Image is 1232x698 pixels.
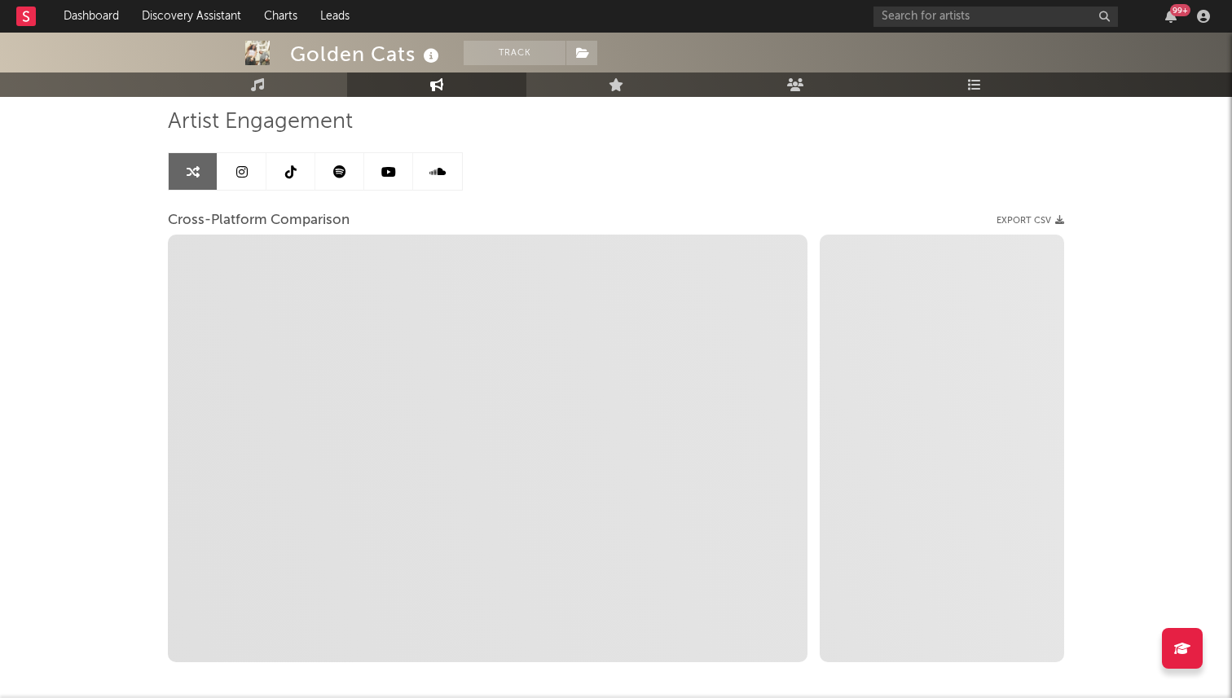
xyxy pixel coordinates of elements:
[168,211,350,230] span: Cross-Platform Comparison
[873,7,1118,27] input: Search for artists
[464,41,565,65] button: Track
[290,41,443,68] div: Golden Cats
[168,112,353,132] span: Artist Engagement
[1170,4,1190,16] div: 99 +
[1165,10,1177,23] button: 99+
[997,216,1064,226] button: Export CSV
